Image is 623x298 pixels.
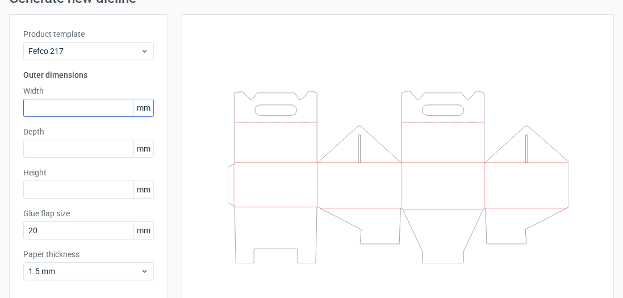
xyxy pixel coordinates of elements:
span: mm [133,181,153,198]
label: Width [23,85,154,96]
label: Paper thickness [23,249,154,260]
label: Product template [23,28,154,40]
label: Depth [23,126,154,137]
span: mm [133,99,153,116]
h3: Outer dimensions [23,69,154,81]
label: Height [23,167,154,178]
span: Fefco 217 [28,45,140,57]
span: 1.5 mm [28,266,140,277]
span: mm [133,222,153,239]
span: mm [133,140,153,157]
label: Glue flap size [23,208,154,219]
